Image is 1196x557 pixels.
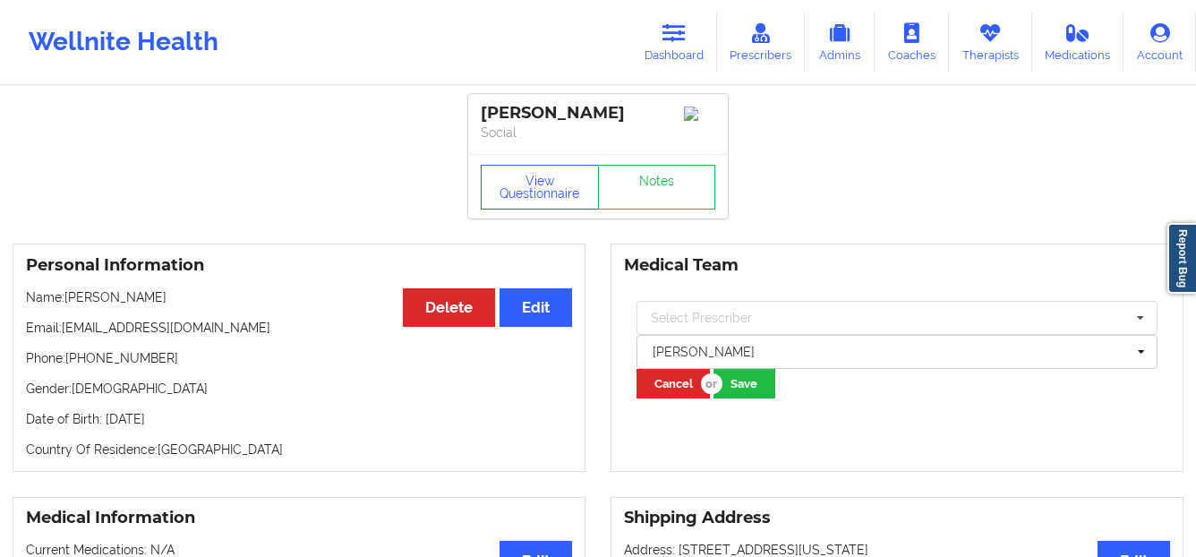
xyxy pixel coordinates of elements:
[26,255,572,276] h3: Personal Information
[26,508,572,528] h3: Medical Information
[1123,13,1196,72] a: Account
[624,508,1170,528] h3: Shipping Address
[624,255,1170,276] h3: Medical Team
[1167,223,1196,294] a: Report Bug
[403,288,495,327] button: Delete
[636,369,710,398] button: Cancel
[26,441,572,458] p: Country Of Residence: [GEOGRAPHIC_DATA]
[26,410,572,428] p: Date of Birth: [DATE]
[875,13,949,72] a: Coaches
[713,369,775,398] button: Save
[26,319,572,337] p: Email: [EMAIL_ADDRESS][DOMAIN_NAME]
[481,124,715,141] p: Social
[481,103,715,124] div: [PERSON_NAME]
[949,13,1032,72] a: Therapists
[651,312,752,324] div: Select Prescriber
[26,380,572,398] p: Gender: [DEMOGRAPHIC_DATA]
[805,13,875,72] a: Admins
[598,165,716,210] a: Notes
[26,288,572,306] p: Name: [PERSON_NAME]
[500,288,572,327] button: Edit
[717,13,806,72] a: Prescribers
[26,349,572,367] p: Phone: [PHONE_NUMBER]
[1032,13,1124,72] a: Medications
[481,165,599,210] button: View Questionnaire
[684,107,715,121] img: Image%2Fplaceholer-image.png
[631,13,717,72] a: Dashboard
